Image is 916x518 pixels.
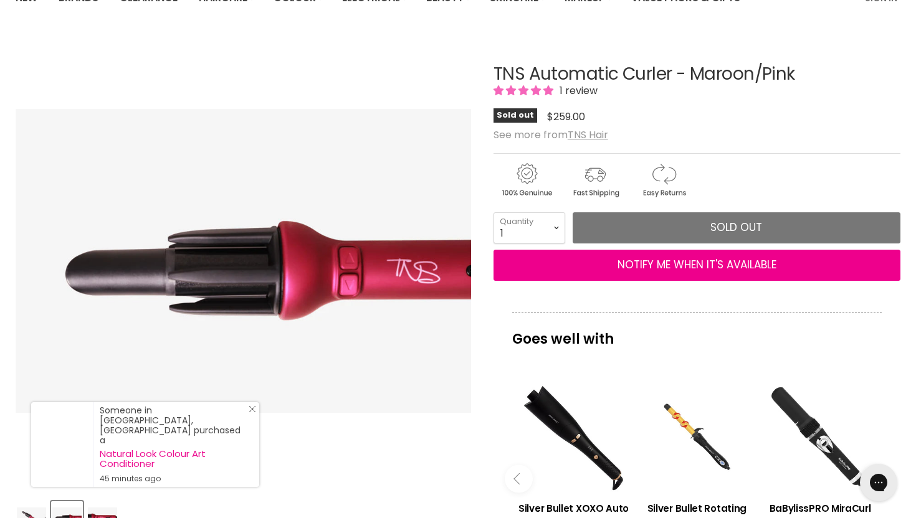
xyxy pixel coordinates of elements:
[854,459,904,506] iframe: Gorgias live chat messenger
[568,128,608,142] a: TNS Hair
[512,312,882,353] p: Goes well with
[547,110,585,124] span: $259.00
[249,405,256,413] svg: Close Icon
[494,212,565,243] select: Quantity
[631,161,697,199] img: returns.gif
[100,474,247,484] small: 45 minutes ago
[100,405,247,484] div: Someone in [GEOGRAPHIC_DATA], [GEOGRAPHIC_DATA] purchased a
[710,220,762,235] span: Sold out
[562,161,628,199] img: shipping.gif
[494,128,608,142] span: See more from
[573,212,900,243] button: Sold out
[494,83,556,98] span: 5.00 stars
[244,405,256,418] a: Close Notification
[494,108,537,123] span: Sold out
[494,65,900,84] h1: TNS Automatic Curler - Maroon/Pink
[100,449,247,469] a: Natural Look Colour Art Conditioner
[31,402,93,487] a: Visit product page
[494,161,560,199] img: genuine.gif
[494,250,900,281] button: NOTIFY ME WHEN IT'S AVAILABLE
[556,83,598,98] span: 1 review
[16,34,471,489] div: TNS Automatic Curler - Maroon/Pink image. Click or Scroll to Zoom.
